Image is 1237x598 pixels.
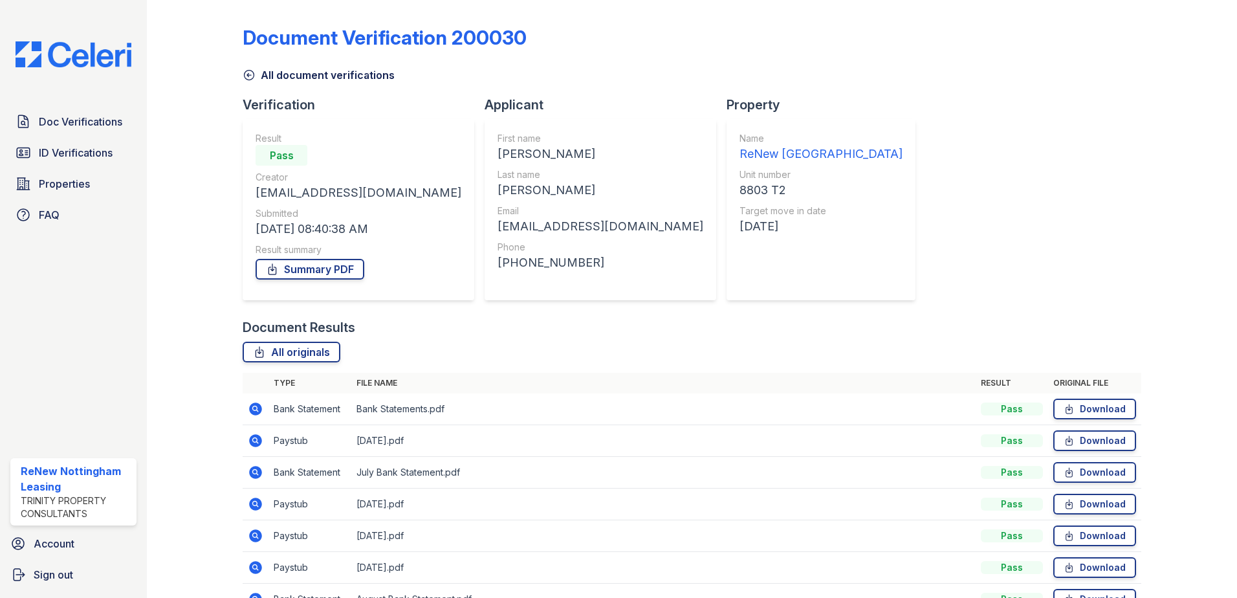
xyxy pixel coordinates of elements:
div: Submitted [256,207,461,220]
a: Download [1053,462,1136,483]
div: Pass [256,145,307,166]
div: First name [498,132,703,145]
img: CE_Logo_Blue-a8612792a0a2168367f1c8372b55b34899dd931a85d93a1a3d3e32e68fde9ad4.png [5,41,142,67]
div: Target move in date [739,205,903,217]
div: Document Results [243,318,355,337]
th: Type [268,373,351,393]
div: Property [727,96,926,114]
div: Unit number [739,168,903,181]
div: Creator [256,171,461,184]
a: Download [1053,494,1136,515]
td: Bank Statement [268,457,351,489]
div: 8803 T2 [739,181,903,199]
a: Sign out [5,562,142,588]
a: Download [1053,430,1136,451]
div: Pass [981,403,1043,415]
div: Pass [981,529,1043,542]
a: All originals [243,342,340,362]
div: Result [256,132,461,145]
a: Properties [10,171,137,197]
div: [EMAIL_ADDRESS][DOMAIN_NAME] [498,217,703,236]
td: Paystub [268,425,351,457]
th: File name [351,373,976,393]
div: Name [739,132,903,145]
div: [PHONE_NUMBER] [498,254,703,272]
a: Download [1053,526,1136,546]
div: Pass [981,498,1043,511]
div: Document Verification 200030 [243,26,527,49]
div: Result summary [256,243,461,256]
a: Summary PDF [256,259,364,280]
span: Account [34,536,74,551]
td: Paystub [268,489,351,520]
a: All document verifications [243,67,395,83]
a: Name ReNew [GEOGRAPHIC_DATA] [739,132,903,163]
td: Bank Statement [268,393,351,425]
div: [DATE] 08:40:38 AM [256,220,461,238]
td: July Bank Statement.pdf [351,457,976,489]
span: Doc Verifications [39,114,122,129]
div: ReNew [GEOGRAPHIC_DATA] [739,145,903,163]
a: Download [1053,557,1136,578]
div: Phone [498,241,703,254]
a: Doc Verifications [10,109,137,135]
td: Paystub [268,552,351,584]
td: Bank Statements.pdf [351,393,976,425]
div: [PERSON_NAME] [498,181,703,199]
a: Download [1053,399,1136,419]
div: Pass [981,434,1043,447]
span: Properties [39,176,90,192]
div: Last name [498,168,703,181]
th: Original file [1048,373,1141,393]
div: ReNew Nottingham Leasing [21,463,131,494]
td: [DATE].pdf [351,520,976,552]
td: Paystub [268,520,351,552]
div: [PERSON_NAME] [498,145,703,163]
div: [EMAIL_ADDRESS][DOMAIN_NAME] [256,184,461,202]
td: [DATE].pdf [351,552,976,584]
td: [DATE].pdf [351,489,976,520]
td: [DATE].pdf [351,425,976,457]
div: Applicant [485,96,727,114]
div: Verification [243,96,485,114]
div: Trinity Property Consultants [21,494,131,520]
a: ID Verifications [10,140,137,166]
span: ID Verifications [39,145,113,161]
a: Account [5,531,142,557]
a: FAQ [10,202,137,228]
div: Pass [981,466,1043,479]
div: Email [498,205,703,217]
span: Sign out [34,567,73,582]
div: [DATE] [739,217,903,236]
div: Pass [981,561,1043,574]
span: FAQ [39,207,60,223]
th: Result [976,373,1048,393]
